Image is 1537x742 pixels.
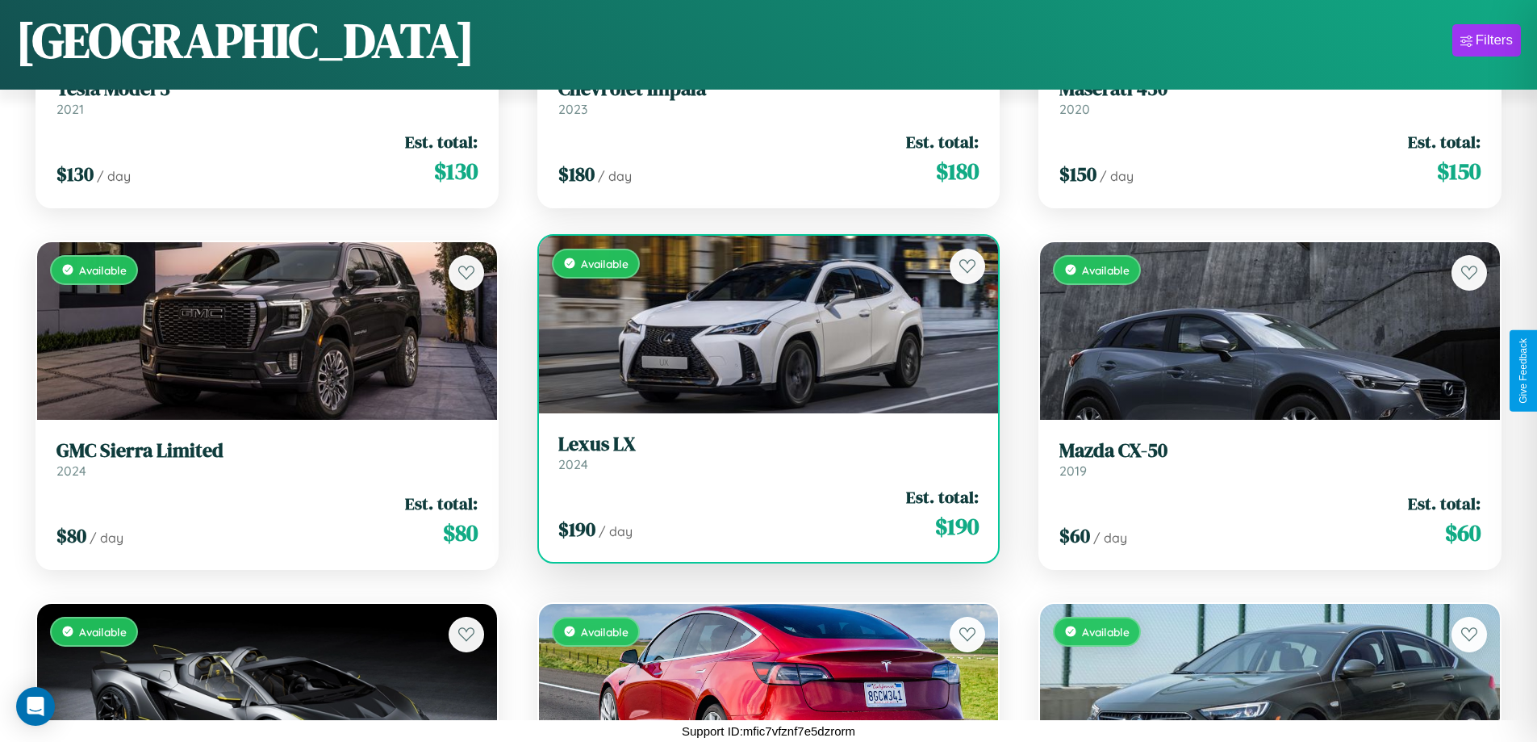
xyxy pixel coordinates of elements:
h1: [GEOGRAPHIC_DATA] [16,7,474,73]
span: Available [1082,263,1130,277]
span: $ 130 [56,161,94,187]
a: Lexus LX2024 [558,433,979,472]
span: $ 190 [558,516,595,543]
span: Est. total: [1408,492,1481,515]
span: Est. total: [1408,130,1481,153]
span: $ 80 [443,517,478,549]
span: 2020 [1059,101,1090,117]
h3: GMC Sierra Limited [56,439,478,463]
div: Filters [1476,32,1513,48]
div: Open Intercom Messenger [16,687,55,726]
span: $ 180 [558,161,595,187]
a: Tesla Model 32021 [56,78,478,117]
span: Available [79,263,127,277]
span: 2021 [56,101,84,117]
span: / day [598,168,632,184]
span: $ 180 [936,155,979,187]
p: Support ID: mfic7vfznf7e5dzrorm [682,720,855,742]
span: Available [581,625,629,639]
span: / day [90,530,123,546]
span: $ 190 [935,510,979,543]
a: GMC Sierra Limited2024 [56,439,478,479]
span: Available [79,625,127,639]
span: 2024 [558,456,588,472]
span: Est. total: [405,492,478,515]
span: $ 130 [434,155,478,187]
h3: Chevrolet Impala [558,78,979,101]
span: Est. total: [906,130,979,153]
a: Maserati 4302020 [1059,78,1481,117]
button: Filters [1452,24,1521,57]
span: $ 60 [1445,517,1481,549]
span: / day [97,168,131,184]
span: 2024 [56,463,86,479]
span: $ 150 [1437,155,1481,187]
span: / day [1100,168,1134,184]
span: / day [599,523,633,539]
span: Available [581,257,629,270]
h3: Tesla Model 3 [56,78,478,101]
div: Give Feedback [1518,338,1529,404]
a: Mazda CX-502019 [1059,439,1481,479]
a: Chevrolet Impala2023 [558,78,979,117]
span: / day [1093,530,1127,546]
h3: Lexus LX [558,433,979,456]
span: 2023 [558,101,587,117]
h3: Maserati 430 [1059,78,1481,101]
span: $ 80 [56,522,86,549]
h3: Mazda CX-50 [1059,439,1481,463]
span: Available [1082,625,1130,639]
span: $ 150 [1059,161,1096,187]
span: 2019 [1059,463,1087,479]
span: Est. total: [906,485,979,509]
span: $ 60 [1059,522,1090,549]
span: Est. total: [405,130,478,153]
